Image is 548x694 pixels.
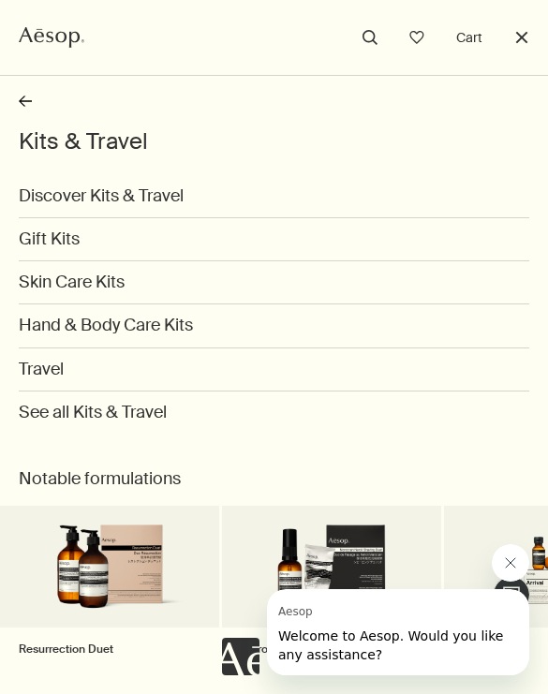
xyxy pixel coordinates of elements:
[19,642,113,657] a: Resurrection Duet
[9,515,210,618] a: Resurrection Duet in outer carton
[222,638,259,675] iframe: no content
[492,544,529,582] iframe: Close message from Aesop
[222,544,529,675] div: Aesop says "Welcome to Aesop. Would you like any assistance?". Open messaging window to continue ...
[19,304,529,347] a: Hand & Body Care Kits
[255,524,409,618] img: Morocan Neroli Shaving Duet
[33,524,187,618] img: Resurrection Duet in outer carton
[510,25,534,50] button: Close
[493,576,530,613] button: Live Assistance
[19,175,529,218] a: Discover Kits & Travel
[19,85,529,126] button: back
[19,261,529,304] a: Skin Care Kits
[19,348,529,391] a: Travel
[19,218,529,261] a: Gift Kits
[267,589,529,675] iframe: Message from Aesop
[358,25,382,50] button: Open search
[405,25,429,50] a: Open cabinet
[231,515,432,618] a: Morocan Neroli Shaving Duet
[19,27,84,48] svg: Aesop
[19,391,529,434] a: See all Kits & Travel
[452,26,487,49] button: Cart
